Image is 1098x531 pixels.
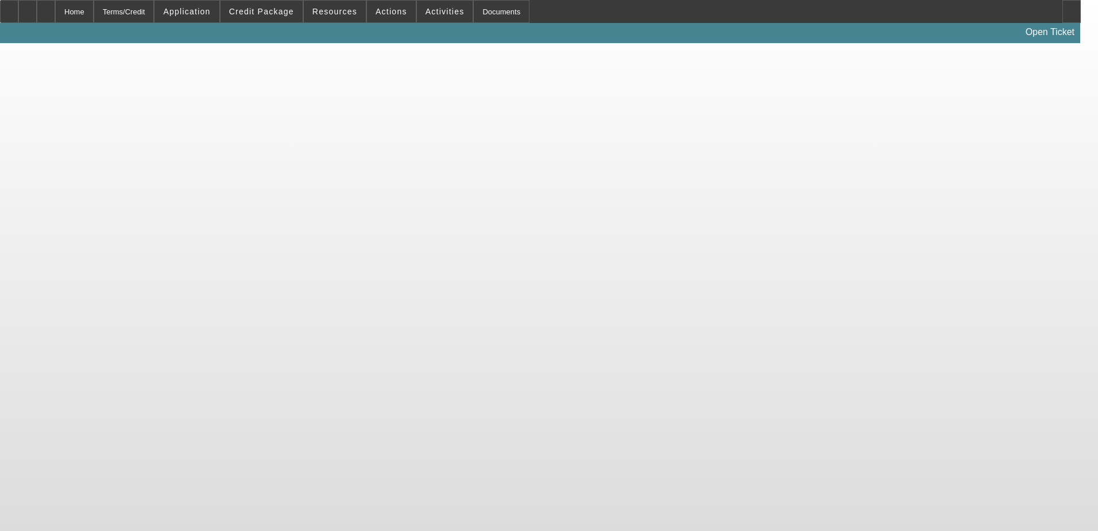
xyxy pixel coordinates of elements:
a: Open Ticket [1021,22,1079,42]
button: Credit Package [221,1,303,22]
span: Actions [376,7,407,16]
span: Resources [312,7,357,16]
span: Application [163,7,210,16]
button: Activities [417,1,473,22]
button: Application [154,1,219,22]
button: Resources [304,1,366,22]
button: Actions [367,1,416,22]
span: Credit Package [229,7,294,16]
span: Activities [426,7,465,16]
